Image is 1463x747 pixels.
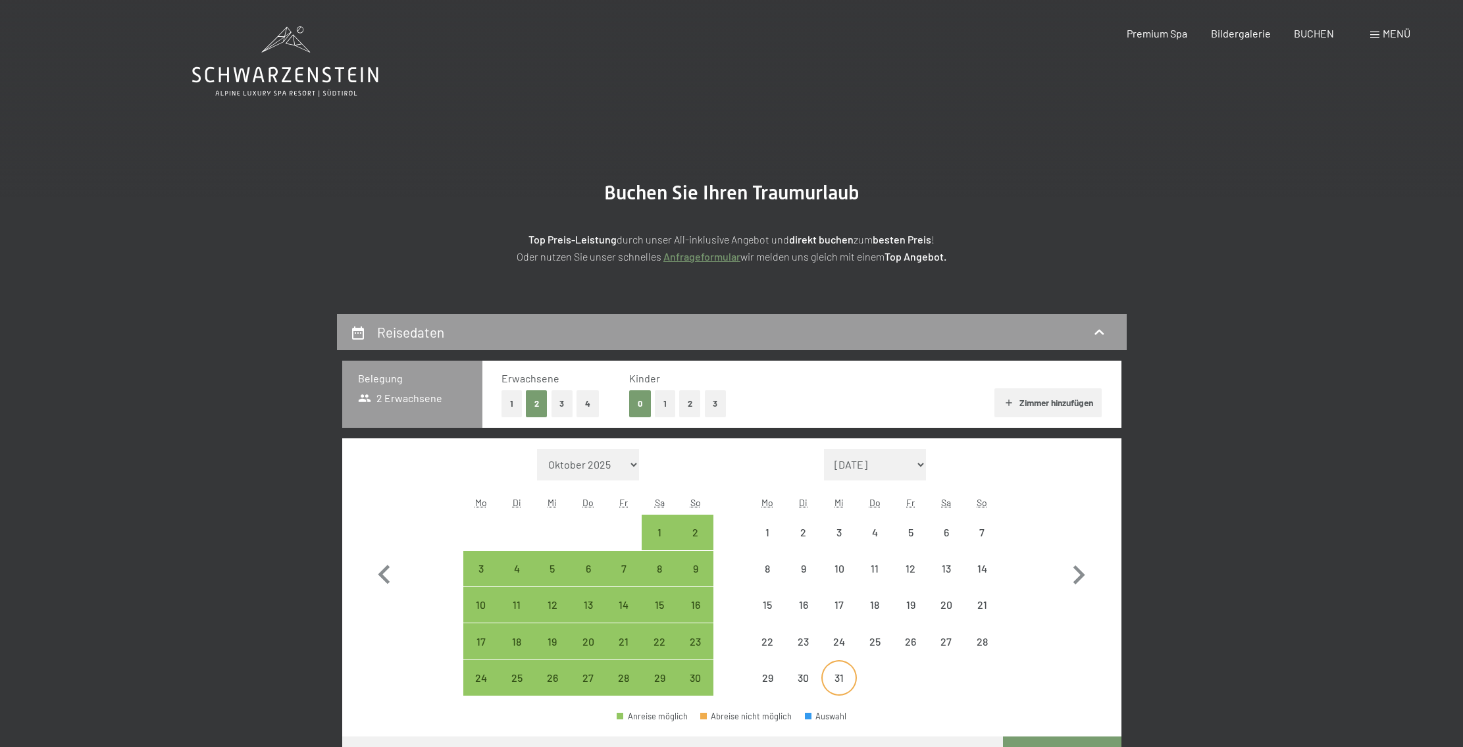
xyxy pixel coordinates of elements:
[964,515,1000,550] div: Anreise nicht möglich
[965,527,998,560] div: 7
[571,623,606,659] div: Thu Nov 20 2025
[750,587,785,623] div: Anreise nicht möglich
[857,515,892,550] div: Anreise nicht möglich
[786,623,821,659] div: Anreise nicht möglich
[499,587,534,623] div: Anreise möglich
[964,623,1000,659] div: Anreise nicht möglich
[619,497,628,508] abbr: Freitag
[869,497,881,508] abbr: Donnerstag
[655,497,665,508] abbr: Samstag
[677,660,713,696] div: Sun Nov 30 2025
[857,587,892,623] div: Thu Dec 18 2025
[857,551,892,586] div: Anreise nicht möglich
[536,673,569,706] div: 26
[500,563,533,596] div: 4
[500,673,533,706] div: 25
[805,712,847,721] div: Auswahl
[500,600,533,632] div: 11
[499,551,534,586] div: Anreise möglich
[929,551,964,586] div: Anreise nicht möglich
[536,636,569,669] div: 19
[617,712,688,721] div: Anreise möglich
[463,660,499,696] div: Mon Nov 24 2025
[787,527,820,560] div: 2
[499,587,534,623] div: Tue Nov 11 2025
[857,551,892,586] div: Thu Dec 11 2025
[821,587,857,623] div: Wed Dec 17 2025
[929,551,964,586] div: Sat Dec 13 2025
[571,660,606,696] div: Thu Nov 27 2025
[823,563,856,596] div: 10
[534,587,570,623] div: Anreise möglich
[751,600,784,632] div: 15
[799,497,808,508] abbr: Dienstag
[892,623,928,659] div: Anreise nicht möglich
[821,623,857,659] div: Anreise nicht möglich
[787,600,820,632] div: 16
[571,587,606,623] div: Anreise möglich
[642,515,677,550] div: Sat Nov 01 2025
[705,390,727,417] button: 3
[571,587,606,623] div: Thu Nov 13 2025
[892,623,928,659] div: Fri Dec 26 2025
[643,636,676,669] div: 22
[499,660,534,696] div: Tue Nov 25 2025
[751,636,784,669] div: 22
[499,660,534,696] div: Anreise möglich
[929,587,964,623] div: Anreise nicht möglich
[892,587,928,623] div: Anreise nicht möglich
[930,527,963,560] div: 6
[607,636,640,669] div: 21
[821,515,857,550] div: Anreise nicht möglich
[552,390,573,417] button: 3
[677,551,713,586] div: Sun Nov 09 2025
[677,515,713,550] div: Sun Nov 02 2025
[571,623,606,659] div: Anreise möglich
[499,551,534,586] div: Tue Nov 04 2025
[500,636,533,669] div: 18
[677,587,713,623] div: Anreise möglich
[1294,27,1334,39] span: BUCHEN
[475,497,487,508] abbr: Montag
[463,660,499,696] div: Anreise möglich
[513,497,521,508] abbr: Dienstag
[750,587,785,623] div: Mon Dec 15 2025
[834,497,844,508] abbr: Mittwoch
[465,673,498,706] div: 24
[929,623,964,659] div: Anreise nicht möglich
[786,660,821,696] div: Anreise nicht möglich
[582,497,594,508] abbr: Donnerstag
[463,623,499,659] div: Mon Nov 17 2025
[365,449,403,696] button: Vorheriger Monat
[679,563,711,596] div: 9
[894,527,927,560] div: 5
[885,250,946,263] strong: Top Angebot.
[463,623,499,659] div: Anreise möglich
[642,623,677,659] div: Anreise möglich
[858,563,891,596] div: 11
[534,551,570,586] div: Anreise möglich
[892,551,928,586] div: Fri Dec 12 2025
[906,497,915,508] abbr: Freitag
[750,551,785,586] div: Mon Dec 08 2025
[750,660,785,696] div: Mon Dec 29 2025
[642,660,677,696] div: Anreise möglich
[534,551,570,586] div: Wed Nov 05 2025
[606,551,642,586] div: Anreise möglich
[572,600,605,632] div: 13
[894,636,927,669] div: 26
[1127,27,1187,39] a: Premium Spa
[403,231,1061,265] p: durch unser All-inklusive Angebot und zum ! Oder nutzen Sie unser schnelles wir melden uns gleich...
[548,497,557,508] abbr: Mittwoch
[463,551,499,586] div: Mon Nov 03 2025
[606,623,642,659] div: Fri Nov 21 2025
[465,563,498,596] div: 3
[629,372,660,384] span: Kinder
[642,587,677,623] div: Anreise möglich
[607,563,640,596] div: 7
[857,587,892,623] div: Anreise nicht möglich
[786,551,821,586] div: Tue Dec 09 2025
[534,587,570,623] div: Wed Nov 12 2025
[677,587,713,623] div: Sun Nov 16 2025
